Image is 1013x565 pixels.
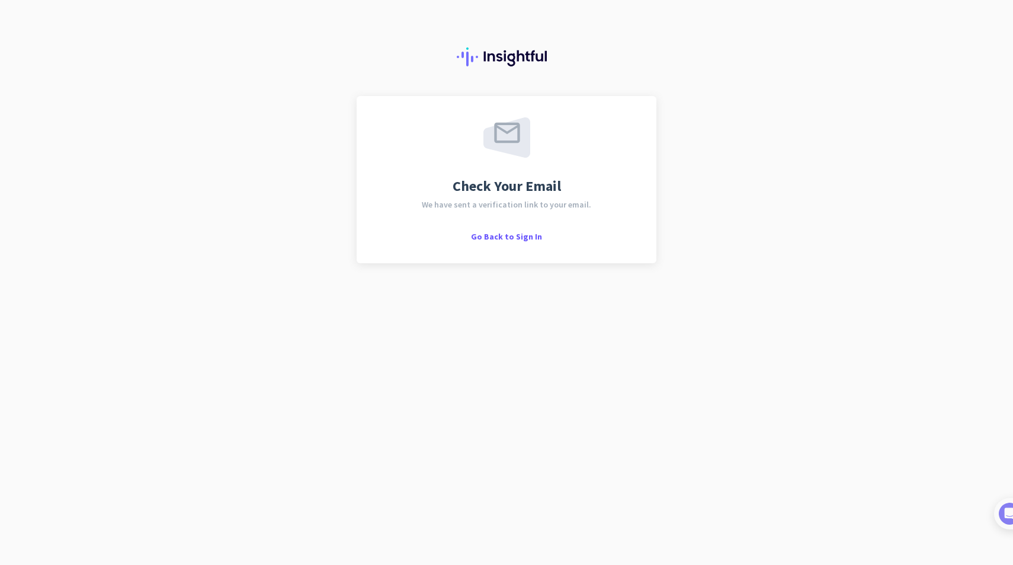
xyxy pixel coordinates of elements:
span: We have sent a verification link to your email. [422,200,591,209]
img: Insightful [457,47,556,66]
img: email-sent [483,117,530,158]
span: Go Back to Sign In [471,231,542,242]
span: Check Your Email [453,179,561,193]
